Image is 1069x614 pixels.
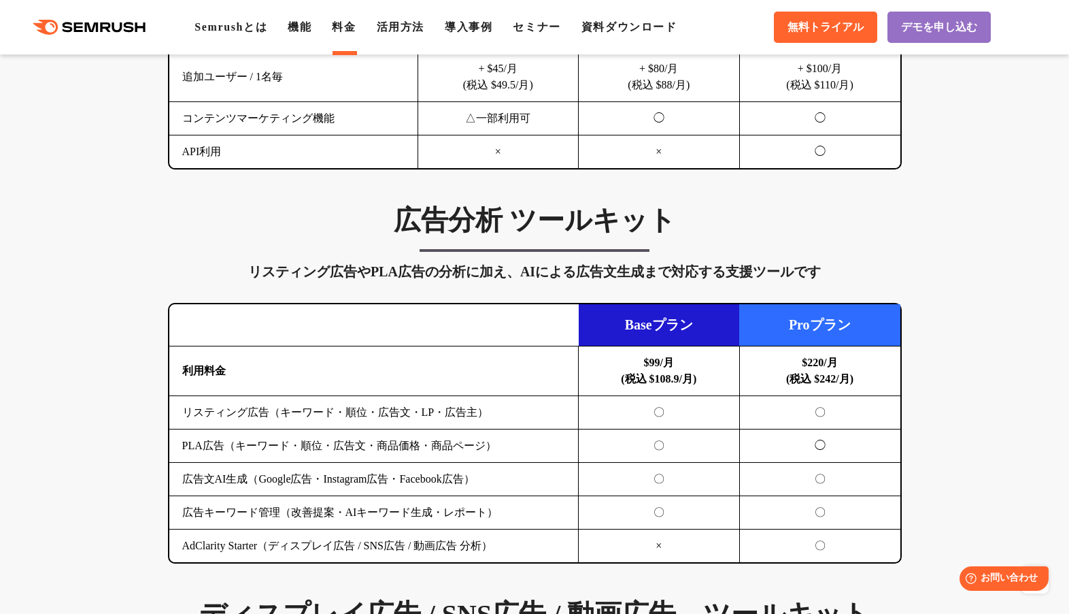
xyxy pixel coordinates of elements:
[621,357,696,385] b: $99/月 (税込 $108.9/月)
[579,102,740,135] td: ◯
[445,21,492,33] a: 導入事例
[513,21,560,33] a: セミナー
[739,304,900,346] td: Proプラン
[901,20,977,35] span: デモを申し込む
[418,135,579,169] td: ×
[739,102,900,135] td: ◯
[579,135,740,169] td: ×
[169,530,579,563] td: AdClarity Starter（ディスプレイ広告 / SNS広告 / 動画広告 分析）
[787,20,864,35] span: 無料トライアル
[581,21,677,33] a: 資料ダウンロード
[948,561,1054,599] iframe: Help widget launcher
[786,357,853,385] b: $220/月 (税込 $242/月)
[579,430,740,463] td: 〇
[377,21,424,33] a: 活用方法
[169,135,418,169] td: API利用
[169,396,579,430] td: リスティング広告（キーワード・順位・広告文・LP・広告主）
[579,530,740,563] td: ×
[739,52,900,102] td: + $100/月 (税込 $110/月)
[169,496,579,530] td: 広告キーワード管理（改善提案・AIキーワード生成・レポート）
[169,52,418,102] td: 追加ユーザー / 1名毎
[168,204,902,238] h3: 広告分析 ツールキット
[418,102,579,135] td: △一部利用可
[169,463,579,496] td: 広告文AI生成（Google広告・Instagram広告・Facebook広告）
[739,530,900,563] td: 〇
[288,21,311,33] a: 機能
[169,102,418,135] td: コンテンツマーケティング機能
[194,21,267,33] a: Semrushとは
[579,52,740,102] td: + $80/月 (税込 $88/月)
[774,12,877,43] a: 無料トライアル
[579,496,740,530] td: 〇
[182,365,226,376] b: 利用料金
[579,463,740,496] td: 〇
[739,135,900,169] td: ◯
[739,430,900,463] td: ◯
[739,396,900,430] td: 〇
[579,396,740,430] td: 〇
[579,304,740,346] td: Baseプラン
[418,52,579,102] td: + $45/月 (税込 $49.5/月)
[739,463,900,496] td: 〇
[168,261,902,282] div: リスティング広告やPLA広告の分析に加え、AIによる広告文生成まで対応する支援ツールです
[887,12,991,43] a: デモを申し込む
[169,430,579,463] td: PLA広告（キーワード・順位・広告文・商品価格・商品ページ）
[332,21,356,33] a: 料金
[739,496,900,530] td: 〇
